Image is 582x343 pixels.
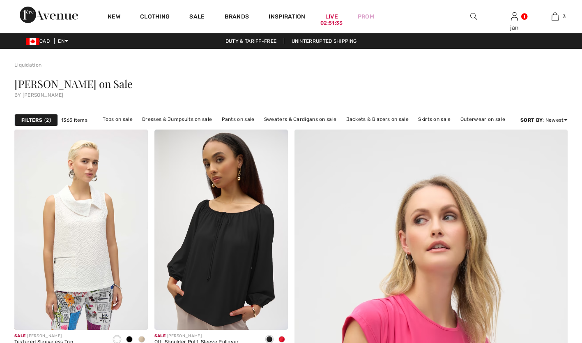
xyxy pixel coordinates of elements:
a: Tops on sale [99,114,137,125]
a: Prom [358,12,374,21]
div: [PERSON_NAME] [154,333,257,339]
span: [PERSON_NAME] on Sale [14,76,132,91]
a: Sale [189,13,205,22]
a: Clothing [140,13,170,22]
a: Live02:51:33 [325,12,338,21]
span: 1365 items [61,116,87,124]
a: New [108,13,120,22]
a: Dresses & Jumpsuits on sale [138,114,216,125]
a: Outerwear on sale [456,114,509,125]
span: 2 [44,116,51,124]
img: My Info [511,12,518,21]
div: 02:51:33 [320,19,343,27]
img: search the website [470,12,477,21]
span: Inspiration [269,13,305,22]
div: jan [495,23,534,32]
div: : Newest [520,116,568,124]
span: Sale [154,334,166,338]
strong: Sort By [520,117,543,123]
span: CAD [26,38,53,44]
a: Liquidation [14,62,41,68]
div: by [PERSON_NAME] [14,93,568,97]
a: Pants on sale [218,114,259,125]
span: EN [58,38,68,44]
a: Sign In [511,12,518,20]
img: Canadian Dollar [26,38,39,45]
img: 1ère Avenue [20,7,78,23]
a: Sweaters & Cardigans on sale [260,114,340,125]
span: 3 [563,13,566,20]
img: Textured Sleeveless Top Style 252211. White [14,130,148,330]
a: 3 [535,12,575,21]
img: My Bag [552,12,559,21]
a: Skirts on sale [414,114,455,125]
a: Brands [225,13,249,22]
a: Jackets & Blazers on sale [342,114,413,125]
span: Sale [14,334,25,338]
strong: Filters [21,116,42,124]
img: Off-Shoulder Puff-Sleeve Pullover Style 252159. Black [154,130,288,330]
div: [PERSON_NAME] [14,333,104,339]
